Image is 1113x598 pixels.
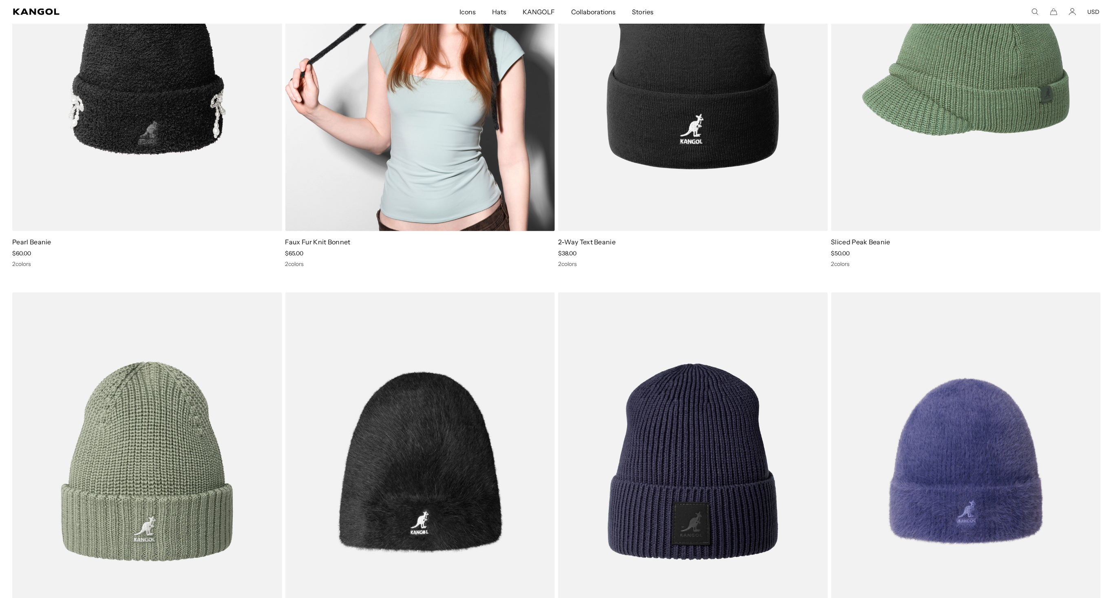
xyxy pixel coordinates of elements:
[12,250,31,257] span: $60.00
[285,250,304,257] span: $65.00
[285,261,555,268] div: 2 colors
[12,261,282,268] div: 2 colors
[831,250,850,257] span: $50.00
[558,238,616,246] a: 2-Way Text Beanie
[1050,8,1058,16] button: Cart
[831,261,1101,268] div: 2 colors
[1031,8,1039,16] summary: Search here
[558,261,828,268] div: 2 colors
[1069,8,1076,16] a: Account
[558,250,576,257] span: $38.00
[831,238,891,246] a: Sliced Peak Beanie
[285,238,351,246] a: Faux Fur Knit Bonnet
[1088,8,1100,16] button: USD
[13,9,305,15] a: Kangol
[12,238,51,246] a: Pearl Beanie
